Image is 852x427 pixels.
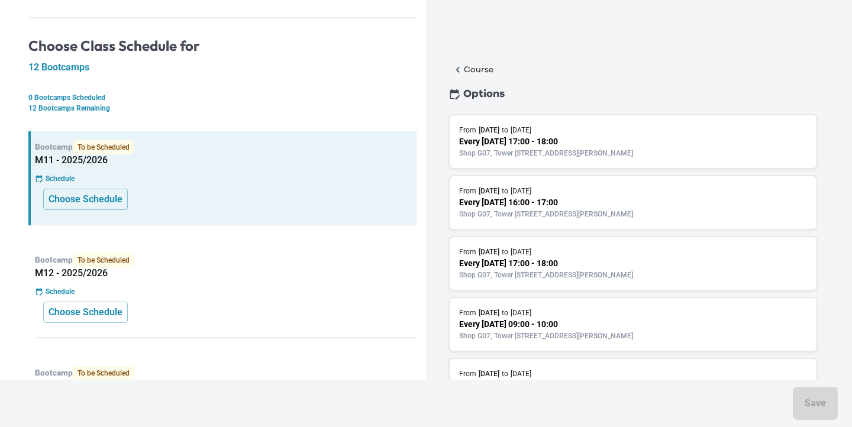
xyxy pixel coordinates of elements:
p: Every [DATE] 09:00 - 10:00 [459,379,807,392]
p: [DATE] [511,125,531,135]
p: to [502,247,508,257]
p: Bootcamp [35,253,417,267]
p: Schedule [46,173,75,184]
p: [DATE] [479,125,499,135]
p: Every [DATE] 17:00 - 18:00 [459,257,807,270]
p: to [502,125,508,135]
p: [DATE] [479,368,499,379]
p: [DATE] [511,247,531,257]
p: Shop G07, Tower [STREET_ADDRESS][PERSON_NAME] [459,209,807,219]
p: to [502,308,508,318]
p: Shop G07, Tower [STREET_ADDRESS][PERSON_NAME] [459,148,807,158]
p: Choose Schedule [49,192,122,206]
p: Every [DATE] 17:00 - 18:00 [459,135,807,148]
button: Course [448,62,497,78]
button: Choose Schedule [43,302,128,323]
h5: M12 - 2025/2026 [35,267,417,279]
h5: M11 - 2025/2026 [35,154,417,166]
p: [DATE] [511,368,531,379]
p: Course [464,64,493,76]
button: Choose Schedule [43,189,128,210]
span: To be Scheduled [73,366,134,380]
p: [DATE] [511,308,531,318]
p: Every [DATE] 16:00 - 17:00 [459,196,807,209]
p: From [459,368,476,379]
p: From [459,186,476,196]
p: Every [DATE] 09:00 - 10:00 [459,318,807,331]
p: From [459,247,476,257]
p: From [459,308,476,318]
p: 0 Bootcamps Scheduled [28,92,417,103]
p: Options [463,86,505,102]
p: to [502,186,508,196]
p: From [459,125,476,135]
p: [DATE] [479,186,499,196]
span: To be Scheduled [73,140,134,154]
p: Schedule [46,286,75,297]
p: [DATE] [511,186,531,196]
h5: 12 Bootcamps [28,62,417,73]
p: [DATE] [479,308,499,318]
p: to [502,368,508,379]
span: To be Scheduled [73,253,134,267]
p: Shop G07, Tower [STREET_ADDRESS][PERSON_NAME] [459,270,807,280]
p: 12 Bootcamps Remaining [28,103,417,114]
p: Shop G07, Tower [STREET_ADDRESS][PERSON_NAME] [459,331,807,341]
p: [DATE] [479,247,499,257]
p: Choose Schedule [49,305,122,319]
h4: Choose Class Schedule for [28,37,417,55]
p: Bootcamp [35,366,417,380]
p: Bootcamp [35,140,417,154]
